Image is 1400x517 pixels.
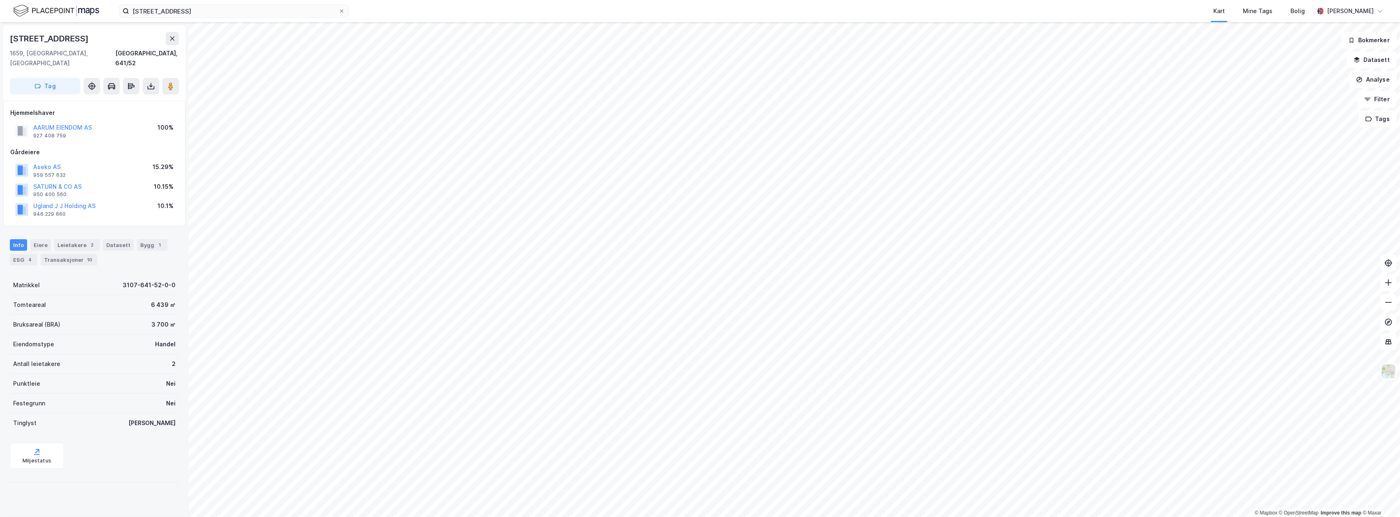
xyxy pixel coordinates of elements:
div: 950 400 560 [33,191,66,198]
div: Bygg [137,239,167,251]
img: Z [1381,364,1396,379]
a: OpenStreetMap [1279,510,1319,516]
button: Tags [1359,111,1397,127]
div: Handel [155,339,176,349]
div: Eiendomstype [13,339,54,349]
div: 100% [158,123,174,133]
a: Improve this map [1321,510,1361,516]
div: ESG [10,254,37,265]
img: logo.f888ab2527a4732fd821a326f86c7f29.svg [13,4,99,18]
div: 2 [88,241,96,249]
div: Leietakere [54,239,100,251]
div: Tinglyst [13,418,37,428]
div: Bruksareal (BRA) [13,320,60,329]
div: Festegrunn [13,398,45,408]
div: 10.1% [158,201,174,211]
div: Kontrollprogram for chat [1359,478,1400,517]
div: 10 [85,256,94,264]
div: Nei [166,398,176,408]
div: Mine Tags [1243,6,1272,16]
div: Miljøstatus [23,458,51,464]
div: Tomteareal [13,300,46,310]
div: [GEOGRAPHIC_DATA], 641/52 [115,48,179,68]
div: 3107-641-52-0-0 [123,280,176,290]
div: [STREET_ADDRESS] [10,32,90,45]
div: 946 229 660 [33,211,66,217]
div: Datasett [103,239,134,251]
input: Søk på adresse, matrikkel, gårdeiere, leietakere eller personer [129,5,338,17]
div: Hjemmelshaver [10,108,178,118]
div: Matrikkel [13,280,40,290]
div: Info [10,239,27,251]
iframe: Chat Widget [1359,478,1400,517]
div: Kart [1213,6,1225,16]
div: Antall leietakere [13,359,60,369]
button: Analyse [1349,71,1397,88]
div: 15.29% [153,162,174,172]
div: 10.15% [154,182,174,192]
div: 4 [26,256,34,264]
div: 3 700 ㎡ [151,320,176,329]
div: Gårdeiere [10,147,178,157]
div: Bolig [1290,6,1305,16]
div: [PERSON_NAME] [1327,6,1374,16]
button: Datasett [1347,52,1397,68]
a: Mapbox [1255,510,1277,516]
div: 1 [156,241,164,249]
div: Punktleie [13,379,40,389]
div: Nei [166,379,176,389]
div: 1659, [GEOGRAPHIC_DATA], [GEOGRAPHIC_DATA] [10,48,115,68]
button: Tag [10,78,80,94]
div: Transaksjoner [41,254,97,265]
div: Eiere [30,239,51,251]
div: 2 [172,359,176,369]
div: 927 408 759 [33,133,66,139]
div: 6 439 ㎡ [151,300,176,310]
div: [PERSON_NAME] [128,418,176,428]
button: Bokmerker [1341,32,1397,48]
button: Filter [1357,91,1397,108]
div: 959 557 632 [33,172,66,178]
